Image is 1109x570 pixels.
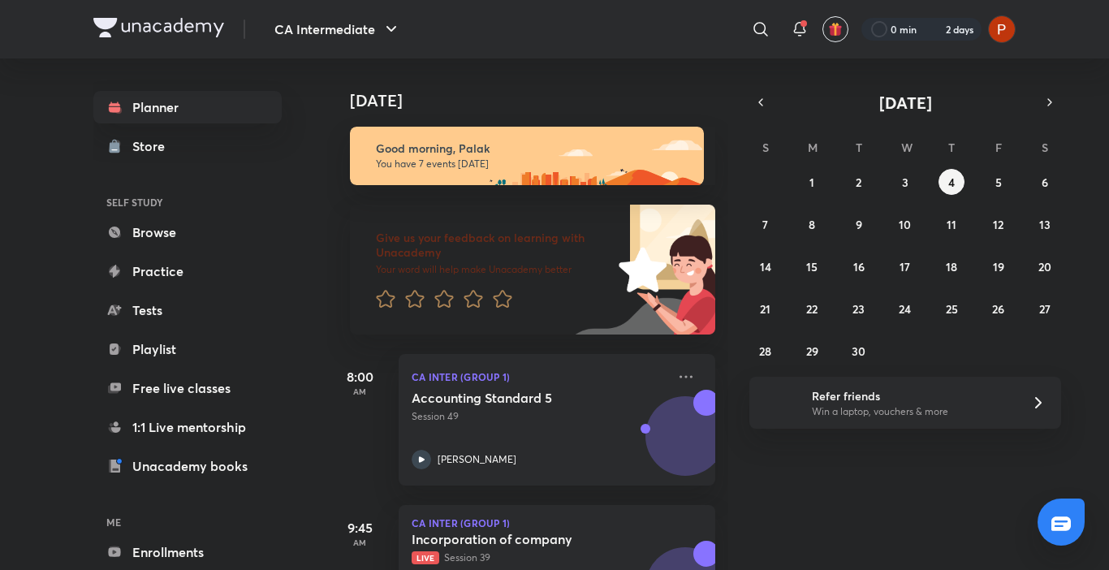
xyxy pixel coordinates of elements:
abbr: September 12, 2025 [993,217,1003,232]
abbr: September 6, 2025 [1042,175,1048,190]
h5: 9:45 [327,518,392,538]
abbr: September 28, 2025 [759,343,771,359]
abbr: September 27, 2025 [1039,301,1051,317]
abbr: September 14, 2025 [760,259,771,274]
a: Company Logo [93,18,224,41]
abbr: Tuesday [856,140,862,155]
a: Enrollments [93,536,282,568]
button: September 22, 2025 [799,296,825,322]
abbr: September 1, 2025 [809,175,814,190]
button: September 12, 2025 [986,211,1012,237]
abbr: September 10, 2025 [899,217,911,232]
button: September 7, 2025 [753,211,779,237]
h4: [DATE] [350,91,731,110]
abbr: September 17, 2025 [900,259,910,274]
abbr: September 22, 2025 [806,301,818,317]
h6: SELF STUDY [93,188,282,216]
img: referral [762,386,795,419]
button: September 28, 2025 [753,338,779,364]
img: Palak [988,15,1016,43]
button: September 18, 2025 [939,253,964,279]
abbr: September 20, 2025 [1038,259,1051,274]
a: Unacademy books [93,450,282,482]
button: September 29, 2025 [799,338,825,364]
button: September 3, 2025 [892,169,918,195]
abbr: September 25, 2025 [946,301,958,317]
button: September 20, 2025 [1032,253,1058,279]
abbr: September 9, 2025 [856,217,862,232]
img: morning [350,127,704,185]
h6: Refer friends [812,387,1012,404]
div: Store [132,136,175,156]
button: September 1, 2025 [799,169,825,195]
button: September 21, 2025 [753,296,779,322]
button: September 14, 2025 [753,253,779,279]
img: Avatar [646,405,724,483]
abbr: Monday [808,140,818,155]
abbr: Saturday [1042,140,1048,155]
button: September 13, 2025 [1032,211,1058,237]
p: AM [327,386,392,396]
h5: 8:00 [327,367,392,386]
abbr: September 4, 2025 [948,175,955,190]
img: avatar [828,22,843,37]
abbr: Wednesday [901,140,913,155]
button: September 27, 2025 [1032,296,1058,322]
button: September 25, 2025 [939,296,964,322]
button: September 11, 2025 [939,211,964,237]
button: September 16, 2025 [846,253,872,279]
a: Practice [93,255,282,287]
abbr: Sunday [762,140,769,155]
h5: Incorporation of company [412,531,614,547]
a: Playlist [93,333,282,365]
abbr: Friday [995,140,1002,155]
button: September 23, 2025 [846,296,872,322]
button: September 4, 2025 [939,169,964,195]
abbr: September 16, 2025 [853,259,865,274]
button: September 19, 2025 [986,253,1012,279]
abbr: September 2, 2025 [856,175,861,190]
abbr: September 15, 2025 [806,259,818,274]
p: CA Inter (Group 1) [412,518,702,528]
span: [DATE] [879,92,932,114]
abbr: September 29, 2025 [806,343,818,359]
a: Free live classes [93,372,282,404]
p: [PERSON_NAME] [438,452,516,467]
p: AM [327,538,392,547]
a: Planner [93,91,282,123]
button: September 8, 2025 [799,211,825,237]
abbr: September 23, 2025 [852,301,865,317]
button: September 5, 2025 [986,169,1012,195]
p: Win a laptop, vouchers & more [812,404,1012,419]
abbr: September 19, 2025 [993,259,1004,274]
abbr: September 18, 2025 [946,259,957,274]
button: September 6, 2025 [1032,169,1058,195]
button: September 10, 2025 [892,211,918,237]
abbr: September 8, 2025 [809,217,815,232]
abbr: September 30, 2025 [852,343,865,359]
img: Company Logo [93,18,224,37]
button: avatar [822,16,848,42]
img: feedback_image [563,205,715,335]
abbr: September 7, 2025 [762,217,768,232]
abbr: September 21, 2025 [760,301,770,317]
a: Browse [93,216,282,248]
p: Session 49 [412,409,667,424]
button: September 9, 2025 [846,211,872,237]
button: September 17, 2025 [892,253,918,279]
h6: Good morning, Palak [376,141,689,156]
button: September 24, 2025 [892,296,918,322]
button: CA Intermediate [265,13,411,45]
button: September 26, 2025 [986,296,1012,322]
abbr: September 3, 2025 [902,175,908,190]
p: Session 39 [412,551,667,565]
button: [DATE] [772,91,1038,114]
button: September 2, 2025 [846,169,872,195]
abbr: September 5, 2025 [995,175,1002,190]
button: September 15, 2025 [799,253,825,279]
p: CA Inter (Group 1) [412,367,667,386]
a: 1:1 Live mentorship [93,411,282,443]
p: Your word will help make Unacademy better [376,263,613,276]
abbr: September 26, 2025 [992,301,1004,317]
h6: ME [93,508,282,536]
